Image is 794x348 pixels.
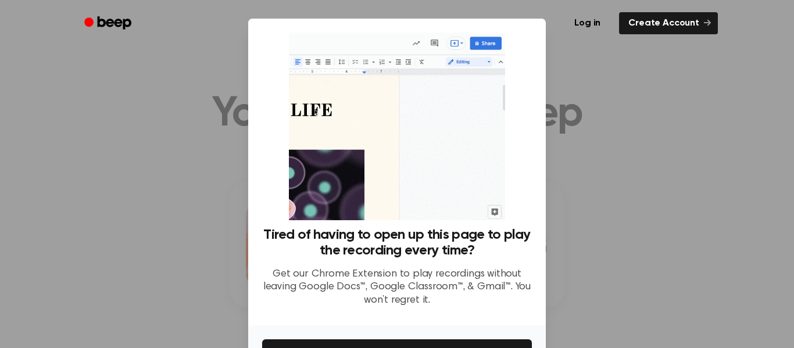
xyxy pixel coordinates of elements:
[619,12,718,34] a: Create Account
[289,33,505,220] img: Beep extension in action
[563,10,612,37] a: Log in
[262,268,532,307] p: Get our Chrome Extension to play recordings without leaving Google Docs™, Google Classroom™, & Gm...
[262,227,532,259] h3: Tired of having to open up this page to play the recording every time?
[76,12,142,35] a: Beep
